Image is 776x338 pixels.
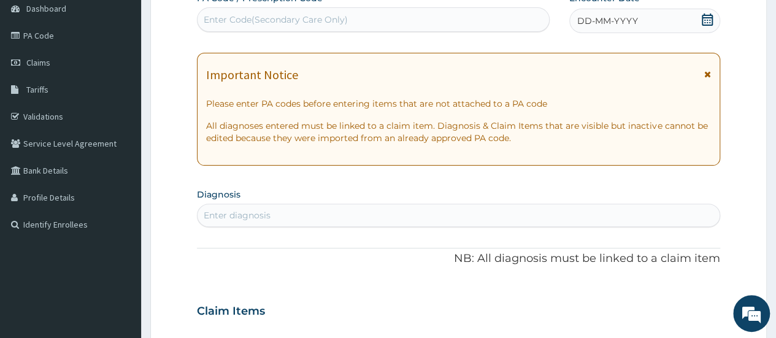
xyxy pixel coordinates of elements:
[197,305,265,318] h3: Claim Items
[197,251,720,267] p: NB: All diagnosis must be linked to a claim item
[577,15,638,27] span: DD-MM-YYYY
[204,13,348,26] div: Enter Code(Secondary Care Only)
[197,188,240,201] label: Diagnosis
[26,3,66,14] span: Dashboard
[204,209,271,221] div: Enter diagnosis
[26,57,50,68] span: Claims
[23,61,50,92] img: d_794563401_company_1708531726252_794563401
[71,94,169,218] span: We're online!
[206,68,298,82] h1: Important Notice
[64,69,206,85] div: Chat with us now
[206,120,711,144] p: All diagnoses entered must be linked to a claim item. Diagnosis & Claim Items that are visible bu...
[206,98,711,110] p: Please enter PA codes before entering items that are not attached to a PA code
[26,84,48,95] span: Tariffs
[201,6,231,36] div: Minimize live chat window
[6,215,234,258] textarea: Type your message and hit 'Enter'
